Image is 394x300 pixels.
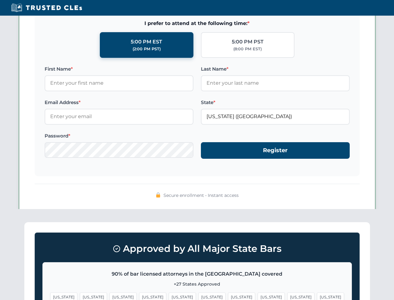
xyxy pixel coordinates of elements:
[45,65,193,73] label: First Name
[9,3,84,12] img: Trusted CLEs
[45,19,350,27] span: I prefer to attend at the following time:
[50,281,344,287] p: +27 States Approved
[131,38,162,46] div: 5:00 PM EST
[163,192,239,199] span: Secure enrollment • Instant access
[233,46,262,52] div: (8:00 PM EST)
[201,142,350,159] button: Register
[232,38,264,46] div: 5:00 PM PST
[45,75,193,91] input: Enter your first name
[42,240,352,257] h3: Approved by All Major State Bars
[201,75,350,91] input: Enter your last name
[133,46,161,52] div: (2:00 PM PST)
[45,132,193,140] label: Password
[156,192,161,197] img: 🔒
[45,109,193,124] input: Enter your email
[201,65,350,73] label: Last Name
[45,99,193,106] label: Email Address
[201,99,350,106] label: State
[50,270,344,278] p: 90% of bar licensed attorneys in the [GEOGRAPHIC_DATA] covered
[201,109,350,124] input: Florida (FL)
